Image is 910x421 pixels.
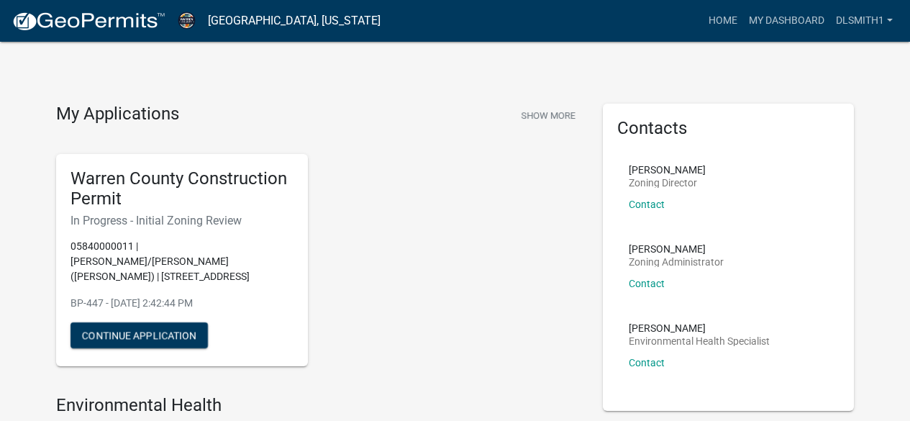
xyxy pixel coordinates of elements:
[208,9,381,33] a: [GEOGRAPHIC_DATA], [US_STATE]
[629,257,724,267] p: Zoning Administrator
[629,357,665,368] a: Contact
[617,118,840,139] h5: Contacts
[629,336,770,346] p: Environmental Health Specialist
[515,104,581,127] button: Show More
[177,11,196,30] img: Warren County, Iowa
[629,199,665,210] a: Contact
[70,239,294,284] p: 05840000011 | [PERSON_NAME]/[PERSON_NAME] ([PERSON_NAME]) | [STREET_ADDRESS]
[70,168,294,210] h5: Warren County Construction Permit
[56,395,581,416] h4: Environmental Health
[830,7,898,35] a: Dlsmith1
[629,165,706,175] p: [PERSON_NAME]
[56,104,179,125] h4: My Applications
[629,323,770,333] p: [PERSON_NAME]
[743,7,830,35] a: My Dashboard
[703,7,743,35] a: Home
[70,322,208,348] button: Continue Application
[70,214,294,227] h6: In Progress - Initial Zoning Review
[629,244,724,254] p: [PERSON_NAME]
[629,178,706,188] p: Zoning Director
[70,296,294,311] p: BP-447 - [DATE] 2:42:44 PM
[629,278,665,289] a: Contact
